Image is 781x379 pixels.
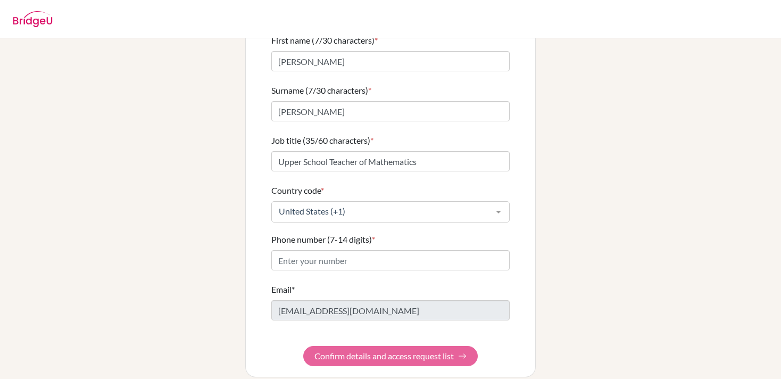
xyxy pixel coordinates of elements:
[271,250,510,270] input: Enter your number
[271,134,373,147] label: Job title (35/60 characters)
[271,184,324,197] label: Country code
[276,206,488,217] span: United States (+1)
[271,151,510,171] input: Enter your job title
[271,101,510,121] input: Enter your surname
[271,84,371,97] label: Surname (7/30 characters)
[271,283,295,296] label: Email*
[271,51,510,71] input: Enter your first name
[271,34,378,47] label: First name (7/30 characters)
[13,11,53,27] img: BridgeU logo
[271,233,375,246] label: Phone number (7-14 digits)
